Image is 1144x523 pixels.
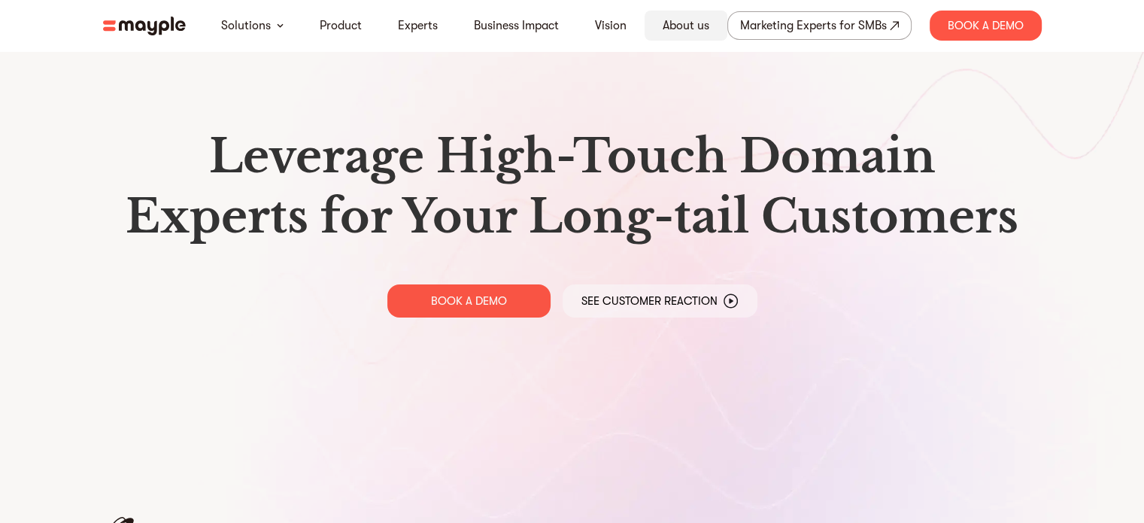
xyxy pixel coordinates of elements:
[727,11,912,40] a: Marketing Experts for SMBs
[103,17,186,35] img: mayple-logo
[221,17,271,35] a: Solutions
[740,15,887,36] div: Marketing Experts for SMBs
[398,17,438,35] a: Experts
[595,17,627,35] a: Vision
[581,293,718,309] p: See Customer Reaction
[277,23,284,28] img: arrow-down
[663,17,709,35] a: About us
[431,293,507,309] p: BOOK A DEMO
[930,11,1042,41] div: Book A Demo
[563,284,757,318] a: See Customer Reaction
[320,17,362,35] a: Product
[387,284,551,318] a: BOOK A DEMO
[115,126,1030,247] h1: Leverage High-Touch Domain Experts for Your Long-tail Customers
[474,17,559,35] a: Business Impact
